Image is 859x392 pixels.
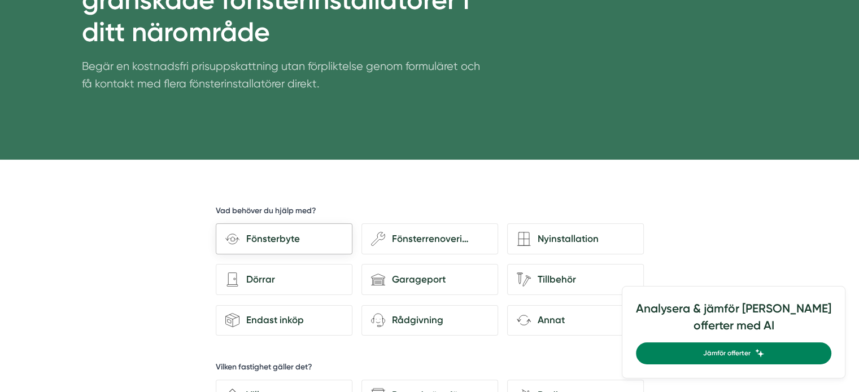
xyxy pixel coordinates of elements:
[216,362,312,376] h5: Vilken fastighet gäller det?
[703,348,751,359] span: Jämför offerter
[636,300,831,342] h4: Analysera & jämför [PERSON_NAME] offerter med AI
[82,58,481,99] p: Begär en kostnadsfri prisuppskattning utan förpliktelse genom formuläret och få kontakt med flera...
[216,205,316,219] h5: Vad behöver du hjälp med?
[636,342,831,364] a: Jämför offerter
